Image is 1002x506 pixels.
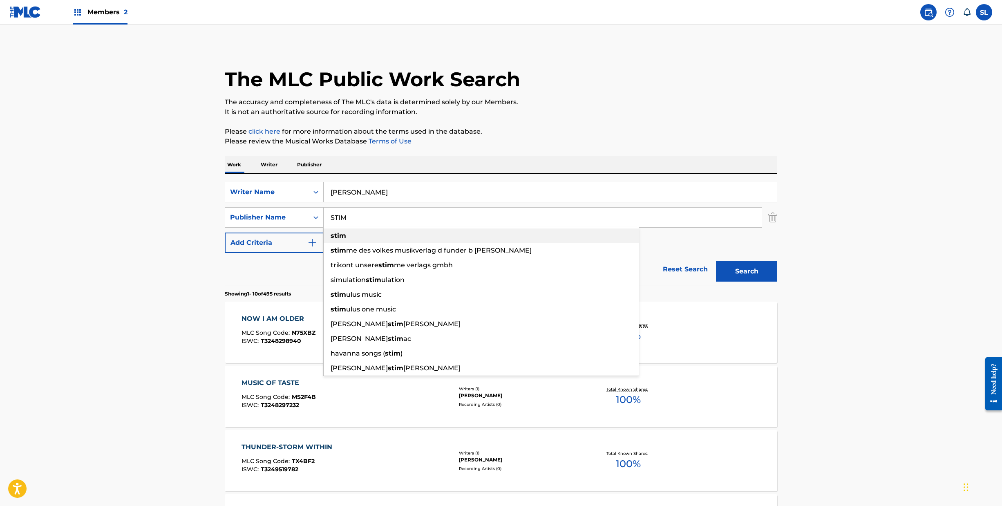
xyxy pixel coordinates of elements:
img: MLC Logo [10,6,41,18]
iframe: Chat Widget [961,467,1002,506]
iframe: Resource Center [979,350,1002,418]
img: help [945,7,955,17]
p: Total Known Shares: [606,450,650,457]
span: trikont unsere [331,261,378,269]
div: MUSIC OF TASTE [242,378,316,388]
div: Notifications [963,8,971,16]
span: ISWC : [242,337,261,345]
strong: stim [388,320,403,328]
div: Help [942,4,958,20]
div: THUNDER-STORM WITHIN [242,442,336,452]
a: click here [248,128,280,135]
span: ac [403,335,411,343]
div: User Menu [976,4,992,20]
div: Recording Artists ( 0 ) [459,401,582,407]
strong: stim [331,291,346,298]
p: Please review the Musical Works Database [225,137,777,146]
p: Publisher [295,156,324,173]
span: T3248297232 [261,401,299,409]
span: [PERSON_NAME] [403,320,461,328]
span: MLC Song Code : [242,393,292,401]
span: ) [400,349,403,357]
span: 100 % [616,392,641,407]
p: Writer [258,156,280,173]
span: simulation [331,276,366,284]
p: The accuracy and completeness of The MLC's data is determined solely by our Members. [225,97,777,107]
strong: stim [385,349,400,357]
a: Reset Search [659,260,712,278]
p: Work [225,156,244,173]
span: Members [87,7,127,17]
div: Dra [964,475,968,499]
span: T3248298940 [261,337,301,345]
span: ISWC : [242,466,261,473]
span: 2 [124,8,127,16]
span: me des volkes musikverlag d funder b [PERSON_NAME] [346,246,532,254]
span: ISWC : [242,401,261,409]
span: ulus music [346,291,382,298]
img: Delete Criterion [768,207,777,228]
div: [PERSON_NAME] [459,392,582,399]
div: Writers ( 1 ) [459,386,582,392]
span: me verlags gmbh [394,261,453,269]
a: NOW I AM OLDERMLC Song Code:N75XBZISWC:T3248298940Writers (1)[PERSON_NAME]Recording Artists (0)To... [225,302,777,363]
button: Search [716,261,777,282]
div: Writers ( 1 ) [459,450,582,456]
span: T3249519782 [261,466,298,473]
strong: stim [331,246,346,254]
strong: stim [331,305,346,313]
a: Public Search [920,4,937,20]
div: [PERSON_NAME] [459,456,582,463]
a: THUNDER-STORM WITHINMLC Song Code:TX4BF2ISWC:T3249519782Writers (1)[PERSON_NAME]Recording Artists... [225,430,777,491]
span: MS2F4B [292,393,316,401]
p: Showing 1 - 10 of 495 results [225,290,291,298]
img: search [924,7,933,17]
div: Chatt-widget [961,467,1002,506]
span: ulus one music [346,305,396,313]
span: [PERSON_NAME] [403,364,461,372]
span: ulation [381,276,405,284]
strong: stim [388,364,403,372]
span: MLC Song Code : [242,457,292,465]
a: MUSIC OF TASTEMLC Song Code:MS2F4BISWC:T3248297232Writers (1)[PERSON_NAME]Recording Artists (0)To... [225,366,777,427]
p: It is not an authoritative source for recording information. [225,107,777,117]
img: Top Rightsholders [73,7,83,17]
span: MLC Song Code : [242,329,292,336]
span: 100 % [616,457,641,471]
span: N75XBZ [292,329,315,336]
img: 9d2ae6d4665cec9f34b9.svg [307,238,317,248]
div: Writer Name [230,187,304,197]
div: Recording Artists ( 0 ) [459,466,582,472]
strong: stim [388,335,403,343]
div: Publisher Name [230,213,304,222]
form: Search Form [225,182,777,286]
span: TX4BF2 [292,457,315,465]
a: Terms of Use [367,137,412,145]
button: Add Criteria [225,233,324,253]
p: Total Known Shares: [606,386,650,392]
span: [PERSON_NAME] [331,335,388,343]
span: [PERSON_NAME] [331,364,388,372]
p: Please for more information about the terms used in the database. [225,127,777,137]
strong: stim [378,261,394,269]
span: [PERSON_NAME] [331,320,388,328]
div: NOW I AM OLDER [242,314,315,324]
strong: stim [331,232,346,240]
h1: The MLC Public Work Search [225,67,520,92]
span: havanna songs ( [331,349,385,357]
strong: stim [366,276,381,284]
